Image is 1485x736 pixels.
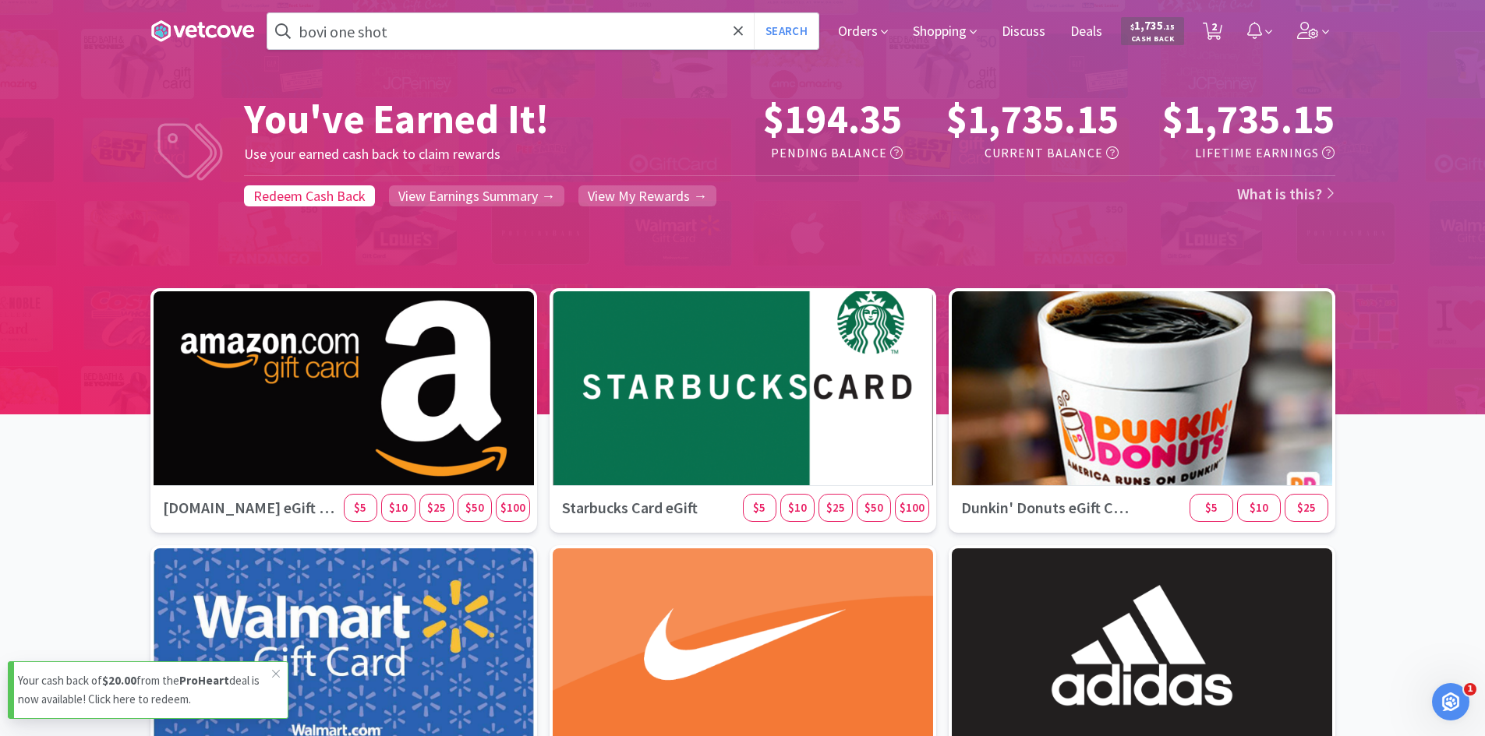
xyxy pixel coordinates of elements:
span: $50 [864,500,883,515]
a: 2 [1197,26,1229,40]
strong: $20.00 [102,673,136,688]
a: $1,735.15Cash Back [1121,10,1184,52]
span: Cash Back [1130,35,1175,45]
span: $100 [900,500,925,515]
span: $5 [1205,500,1218,515]
span: $25 [826,500,845,515]
span: 1,735 [1130,18,1175,33]
span: $5 [354,500,366,515]
span: $ [1130,22,1134,32]
span: $1,735.15 [946,93,1119,144]
a: Redeem Cash Back [244,185,375,206]
a: What is this? [1237,184,1335,203]
a: View My Rewards → [578,185,716,206]
span: $100 [500,500,525,515]
h5: Use your earned cash back to claim rewards [244,143,698,166]
span: 1 [1464,683,1476,696]
h3: Dunkin' Donuts eGift Card [952,486,1142,530]
input: Search by item, sku, manufacturer, ingredient, size... [267,13,819,49]
span: Redeem Cash Back [253,187,366,205]
a: Deals [1064,25,1108,39]
button: Search [754,13,819,49]
span: $10 [389,500,408,515]
strong: ProHeart [179,673,229,688]
h1: You've Earned It! [244,95,698,143]
span: $1,735.15 [1162,93,1335,144]
span: $25 [427,500,446,515]
h3: Starbucks Card eGift [553,486,743,530]
h3: [DOMAIN_NAME] eGift Card [154,486,344,530]
a: Discuss [995,25,1052,39]
span: View My Rewards → [588,187,707,205]
p: Your cash back of from the deal is now available! Click here to redeem. [18,671,272,709]
a: View Earnings Summary → [389,185,564,206]
iframe: Intercom live chat [1432,683,1469,720]
span: . 15 [1163,22,1175,32]
h5: Pending Balance [698,143,902,164]
span: $10 [788,500,807,515]
span: $50 [465,500,484,515]
span: $10 [1250,500,1268,515]
span: $5 [753,500,765,515]
span: View Earnings Summary → [398,187,555,205]
span: $25 [1297,500,1316,515]
span: $194.35 [763,93,903,144]
h5: Lifetime Earnings [1131,143,1335,164]
h5: Current Balance [915,143,1119,164]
